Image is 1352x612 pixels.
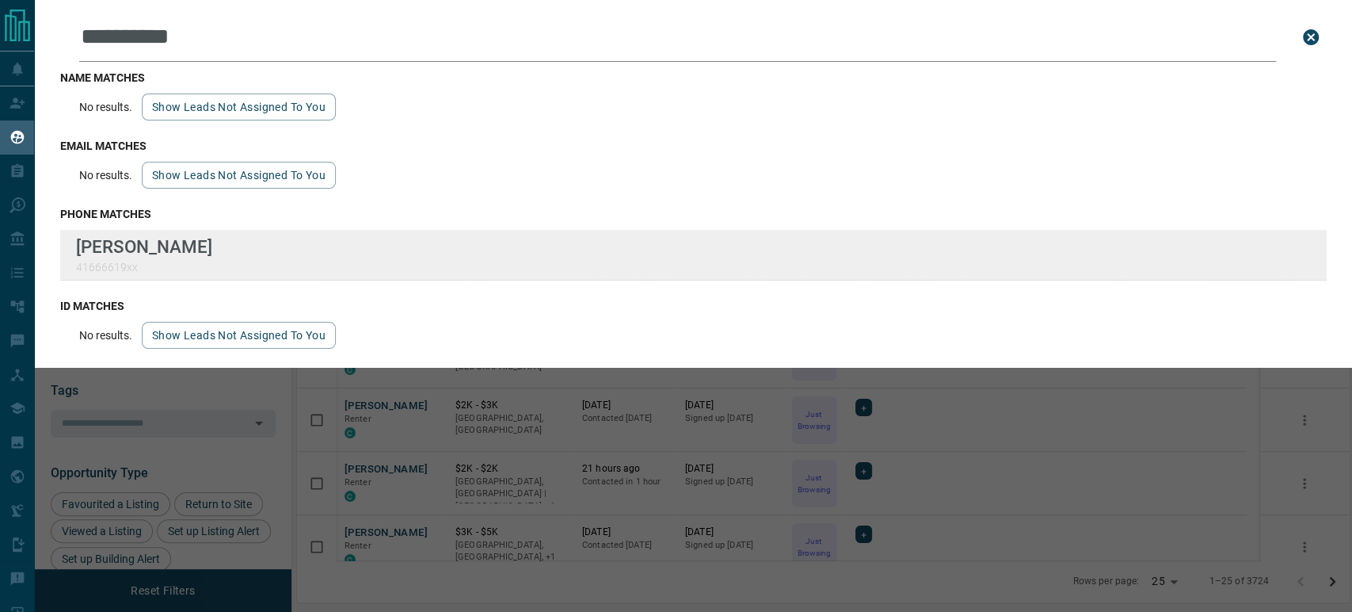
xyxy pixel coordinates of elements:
p: No results. [79,169,132,182]
p: [PERSON_NAME] [76,236,212,257]
h3: email matches [60,140,1327,152]
h3: phone matches [60,208,1327,220]
h3: id matches [60,300,1327,312]
p: No results. [79,329,132,342]
button: show leads not assigned to you [142,94,336,120]
p: No results. [79,101,132,113]
button: show leads not assigned to you [142,162,336,189]
p: 41666619xx [76,261,212,273]
h3: name matches [60,71,1327,84]
button: close search bar [1295,21,1327,53]
button: show leads not assigned to you [142,322,336,349]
